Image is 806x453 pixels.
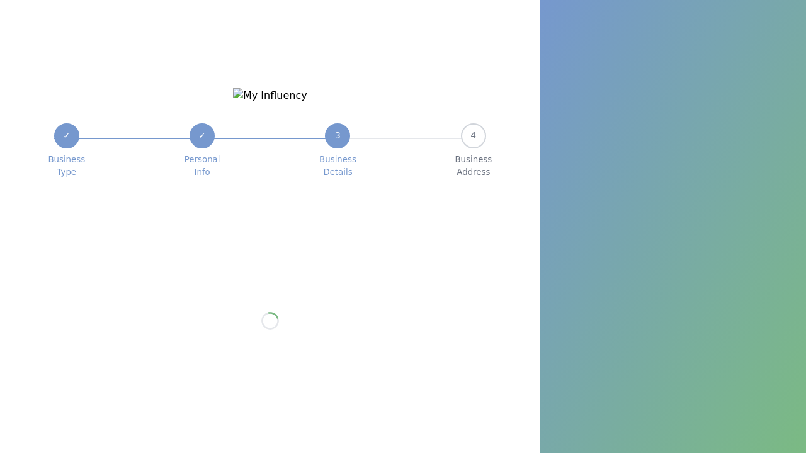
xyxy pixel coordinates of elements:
[190,123,215,148] div: ✓
[319,154,356,179] span: Business Details
[461,123,486,148] div: 4
[184,154,220,179] span: Personal Info
[48,154,85,179] span: Business Type
[54,123,79,148] div: ✓
[233,88,307,103] img: My Influency
[455,154,492,179] span: Business Address
[325,123,350,148] div: 3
